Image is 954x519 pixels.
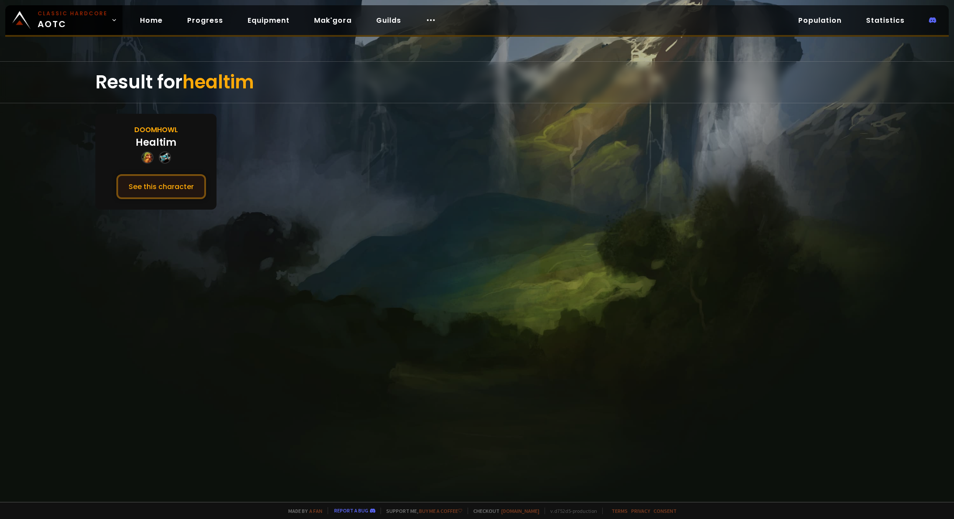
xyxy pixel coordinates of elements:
[38,10,108,31] span: AOTC
[38,10,108,18] small: Classic Hardcore
[631,508,650,514] a: Privacy
[241,11,297,29] a: Equipment
[468,508,539,514] span: Checkout
[307,11,359,29] a: Mak'gora
[419,508,462,514] a: Buy me a coffee
[136,135,176,150] div: Healtim
[133,11,170,29] a: Home
[381,508,462,514] span: Support me,
[5,5,122,35] a: Classic HardcoreAOTC
[612,508,628,514] a: Terms
[182,69,254,95] span: healtim
[859,11,912,29] a: Statistics
[369,11,408,29] a: Guilds
[309,508,322,514] a: a fan
[283,508,322,514] span: Made by
[653,508,677,514] a: Consent
[501,508,539,514] a: [DOMAIN_NAME]
[116,174,206,199] button: See this character
[791,11,849,29] a: Population
[134,124,178,135] div: Doomhowl
[180,11,230,29] a: Progress
[545,508,597,514] span: v. d752d5 - production
[334,507,368,514] a: Report a bug
[95,62,859,103] div: Result for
